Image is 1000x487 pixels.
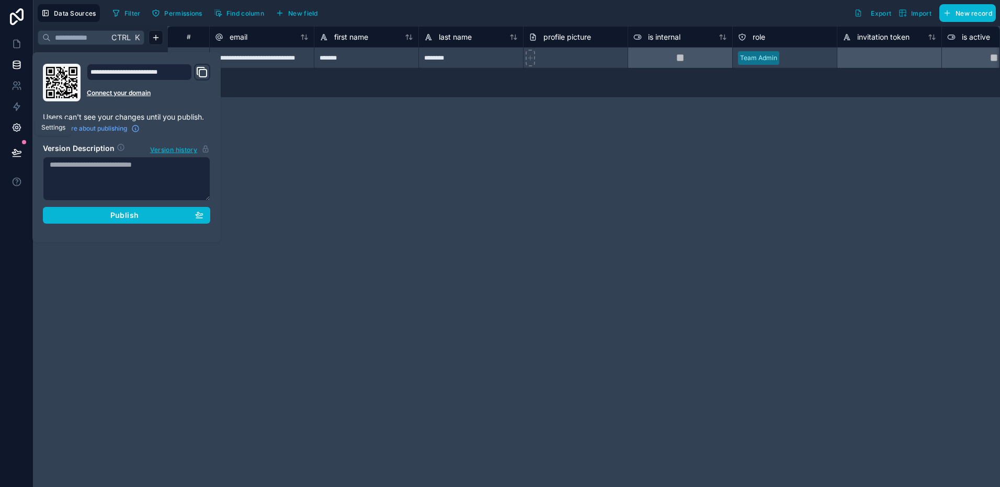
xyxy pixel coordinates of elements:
[226,9,264,17] span: Find column
[543,32,591,42] span: profile picture
[43,207,210,224] button: Publish
[87,89,210,97] a: Connect your domain
[176,33,201,41] div: #
[133,34,141,41] span: K
[43,124,127,133] span: Learn more about publishing
[148,5,210,21] a: Permissions
[110,211,139,220] span: Publish
[43,124,140,133] a: Learn more about publishing
[956,9,992,17] span: New record
[164,9,202,17] span: Permissions
[935,4,996,22] a: New record
[962,32,990,42] span: is active
[124,9,141,17] span: Filter
[871,9,891,17] span: Export
[857,32,910,42] span: invitation token
[288,9,318,17] span: New field
[41,123,65,132] div: Settings
[150,144,197,154] span: Version history
[150,143,210,155] button: Version history
[439,32,472,42] span: last name
[210,5,268,21] button: Find column
[939,4,996,22] button: New record
[850,4,895,22] button: Export
[272,5,322,21] button: New field
[148,5,206,21] button: Permissions
[334,32,368,42] span: first name
[110,31,132,44] span: Ctrl
[38,4,100,22] button: Data Sources
[54,9,96,17] span: Data Sources
[740,53,777,63] div: Team Admin
[230,32,247,42] span: email
[648,32,680,42] span: is internal
[43,143,115,155] h2: Version Description
[43,112,210,122] p: Users can't see your changes until you publish.
[911,9,931,17] span: Import
[87,64,210,101] div: Domain and Custom Link
[108,5,144,21] button: Filter
[753,32,765,42] span: role
[895,4,935,22] button: Import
